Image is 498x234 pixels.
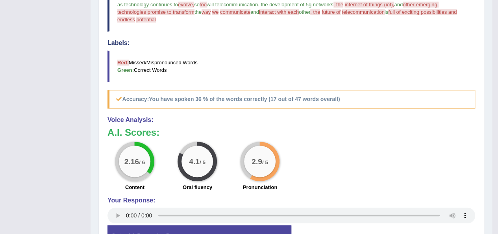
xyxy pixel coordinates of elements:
span: is [385,9,388,15]
span: will telecommunication [207,2,258,7]
h4: Your Response: [107,197,475,204]
span: other [299,9,310,15]
big: 2.9 [252,157,263,166]
span: as technology continues to [117,2,178,7]
span: the development of 5g networks [261,2,333,7]
b: Green: [117,67,134,73]
h4: Labels: [107,39,475,47]
span: so [194,2,200,7]
span: internet of things (iot), [344,2,394,7]
span: too [200,2,207,7]
span: endless [117,17,135,22]
h5: Accuracy: [107,90,475,109]
span: . [258,2,259,7]
span: and [250,9,259,15]
label: Content [125,183,144,191]
span: potential [136,17,156,22]
span: telecommunication [342,9,384,15]
blockquote: Missed/Mispronounced Words Correct Words [107,51,475,82]
h4: Voice Analysis: [107,116,475,124]
span: way [202,9,211,15]
b: A.I. Scores: [107,127,159,138]
big: 2.16 [124,157,139,166]
span: , the [333,2,343,7]
span: future of [322,9,341,15]
small: / 6 [139,159,145,165]
span: and [394,2,403,7]
span: evolve, [178,2,194,7]
span: the [194,9,202,15]
span: we [212,9,219,15]
span: communicate [220,9,250,15]
span: . the [310,9,320,15]
big: 4.1 [189,157,200,166]
label: Pronunciation [243,183,277,191]
small: / 5 [262,159,268,165]
span: interact with each [259,9,299,15]
b: Red: [117,60,129,66]
span: full of exciting possibilities and [388,9,457,15]
label: Oral fluency [183,183,212,191]
b: You have spoken 36 % of the words correctly (17 out of 47 words overall) [149,96,340,102]
small: / 5 [200,159,205,165]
